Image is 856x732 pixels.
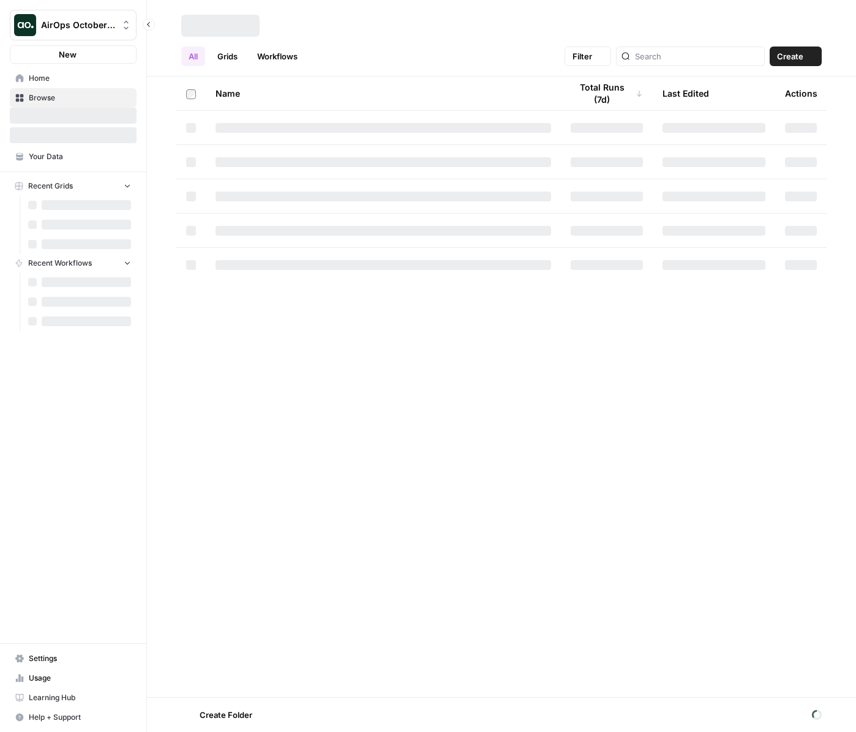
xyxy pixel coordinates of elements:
[29,712,131,723] span: Help + Support
[10,254,137,272] button: Recent Workflows
[41,19,115,31] span: AirOps October Cohort
[10,88,137,108] a: Browse
[10,69,137,88] a: Home
[10,688,137,708] a: Learning Hub
[10,10,137,40] button: Workspace: AirOps October Cohort
[785,77,817,110] div: Actions
[28,258,92,269] span: Recent Workflows
[770,47,822,66] button: Create
[635,50,759,62] input: Search
[10,668,137,688] a: Usage
[565,47,611,66] button: Filter
[29,151,131,162] span: Your Data
[29,673,131,684] span: Usage
[571,77,643,110] div: Total Runs (7d)
[10,45,137,64] button: New
[181,705,260,725] button: Create Folder
[10,177,137,195] button: Recent Grids
[573,50,592,62] span: Filter
[10,708,137,727] button: Help + Support
[29,73,131,84] span: Home
[29,92,131,103] span: Browse
[200,709,252,721] span: Create Folder
[216,77,551,110] div: Name
[210,47,245,66] a: Grids
[28,181,73,192] span: Recent Grids
[777,50,803,62] span: Create
[181,47,205,66] a: All
[663,77,709,110] div: Last Edited
[250,47,305,66] a: Workflows
[29,653,131,664] span: Settings
[10,147,137,166] a: Your Data
[59,48,77,61] span: New
[10,649,137,668] a: Settings
[29,692,131,703] span: Learning Hub
[14,14,36,36] img: AirOps October Cohort Logo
